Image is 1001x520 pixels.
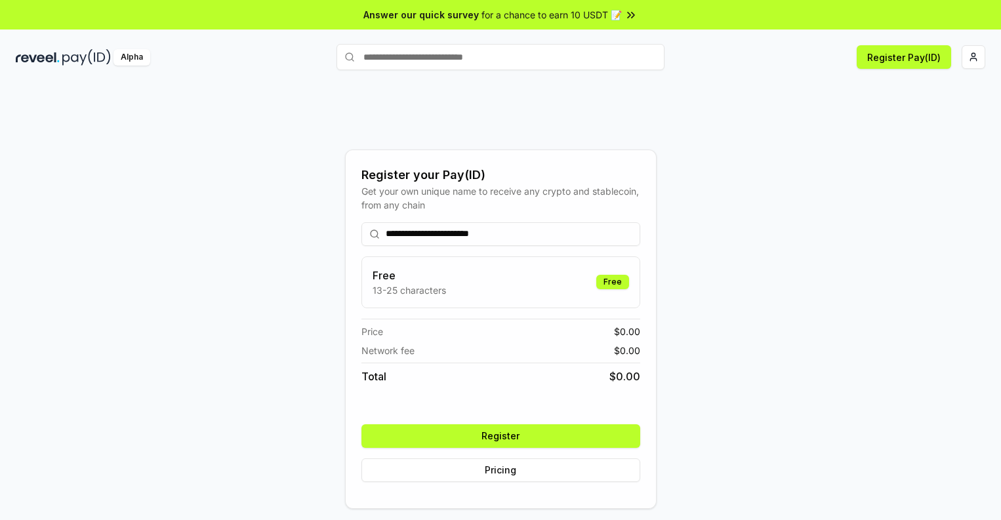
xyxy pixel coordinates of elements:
[361,344,415,357] span: Network fee
[361,184,640,212] div: Get your own unique name to receive any crypto and stablecoin, from any chain
[614,325,640,338] span: $ 0.00
[361,424,640,448] button: Register
[361,458,640,482] button: Pricing
[16,49,60,66] img: reveel_dark
[596,275,629,289] div: Free
[363,8,479,22] span: Answer our quick survey
[361,369,386,384] span: Total
[614,344,640,357] span: $ 0.00
[361,325,383,338] span: Price
[857,45,951,69] button: Register Pay(ID)
[373,283,446,297] p: 13-25 characters
[62,49,111,66] img: pay_id
[113,49,150,66] div: Alpha
[373,268,446,283] h3: Free
[609,369,640,384] span: $ 0.00
[481,8,622,22] span: for a chance to earn 10 USDT 📝
[361,166,640,184] div: Register your Pay(ID)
